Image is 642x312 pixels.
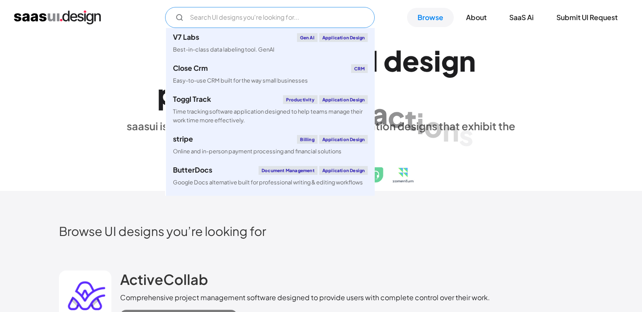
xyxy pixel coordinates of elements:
div: Close Crm [173,65,208,72]
div: Easy-to-use CRM built for the way small businesses [173,76,308,85]
a: Toggl TrackProductivityApplication DesignTime tracking software application designed to help team... [166,90,375,129]
div: n [442,114,459,148]
h1: Explore SaaS UI design patterns & interactions. [120,44,522,111]
div: V7 Labs [173,34,199,41]
div: ButterDocs [173,166,212,173]
a: Submit UI Request [546,8,628,27]
div: Billing [297,135,317,144]
h2: ActiveCollab [120,270,208,288]
div: Application Design [319,166,368,175]
a: home [14,10,101,24]
div: Toggl Track [173,96,211,103]
a: About [456,8,497,27]
a: klaviyoEmail MarketingApplication DesignCreate personalised customer experiences across email, SM... [166,192,375,231]
div: Application Design [319,135,368,144]
div: n [459,44,476,77]
div: Gen AI [297,33,318,42]
div: Time tracking software application designed to help teams manage their work time more effectively. [173,107,368,124]
div: Document Management [259,166,318,175]
div: Online and in-person payment processing and financial solutions [173,147,342,156]
div: Google Docs alternative built for professional writing & editing workflows [173,178,363,187]
div: s [419,44,434,77]
div: o [424,110,442,144]
a: stripeBillingApplication DesignOnline and in-person payment processing and financial solutions [166,130,375,161]
div: e [402,44,419,77]
div: saasui is a hand-picked collection of saas application designs that exhibit the best in class des... [120,119,522,146]
a: SaaS Ai [499,8,544,27]
div: t [405,103,417,136]
div: c [388,100,405,133]
div: Application Design [319,95,368,104]
div: i [417,106,424,140]
input: Search UI designs you're looking for... [165,7,375,28]
a: Close CrmCRMEasy-to-use CRM built for the way small businesses [166,59,375,90]
div: p [157,77,176,111]
div: Comprehensive project management software designed to provide users with complete control over th... [120,292,490,303]
a: Browse [407,8,454,27]
form: Email Form [165,7,375,28]
a: ActiveCollab [120,270,208,292]
div: Productivity [283,95,317,104]
h2: Browse UI designs you’re looking for [59,223,583,239]
div: Application Design [319,33,368,42]
div: g [441,44,459,77]
div: a [372,97,388,130]
div: CRM [351,64,368,73]
div: s [459,118,473,152]
div: i [434,44,441,77]
div: stripe [173,135,193,142]
a: ButterDocsDocument ManagementApplication DesignGoogle Docs alternative built for professional wri... [166,161,375,192]
a: V7 LabsGen AIApplication DesignBest-in-class data labeling tool. GenAI [166,28,375,59]
div: d [383,44,402,77]
div: Best-in-class data labeling tool. GenAI [173,45,274,54]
